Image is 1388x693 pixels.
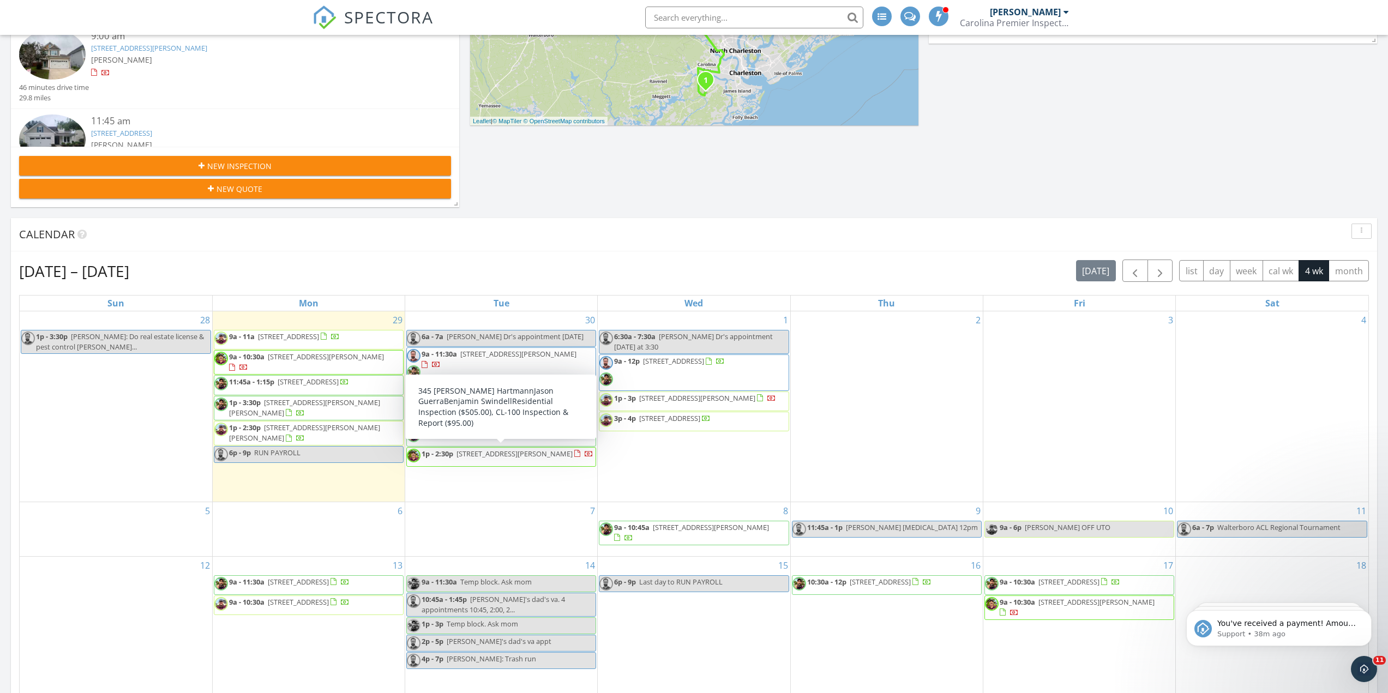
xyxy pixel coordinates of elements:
[278,377,339,387] span: [STREET_ADDRESS]
[297,296,321,311] a: Monday
[91,55,152,65] span: [PERSON_NAME]
[214,375,404,395] a: 11:45a - 1:15p [STREET_ADDRESS]
[524,118,605,124] a: © OpenStreetMap contributors
[969,557,983,574] a: Go to October 16, 2025
[422,385,576,406] a: 9a - 10:30a [STREET_ADDRESS][PERSON_NAME]
[47,42,188,52] p: Message from Support, sent 38m ago
[645,7,863,28] input: Search everything...
[19,156,451,176] button: New Inspection
[599,372,613,386] img: joshpfp.png
[19,29,451,103] a: 9:00 am [STREET_ADDRESS][PERSON_NAME] [PERSON_NAME] 46 minutes drive time 29.8 miles
[198,311,212,329] a: Go to September 28, 2025
[1359,311,1368,329] a: Go to October 4, 2025
[405,311,598,502] td: Go to September 30, 2025
[985,597,999,611] img: mikepfp.png
[203,502,212,520] a: Go to October 5, 2025
[1000,577,1120,587] a: 9a - 10:30a [STREET_ADDRESS]
[984,575,1174,595] a: 9a - 10:30a [STREET_ADDRESS]
[1263,296,1282,311] a: Saturday
[422,349,576,369] a: 9a - 11:30a [STREET_ADDRESS][PERSON_NAME]
[422,636,443,646] span: 2p - 5p
[790,502,983,556] td: Go to October 9, 2025
[639,577,723,587] span: Last day to RUN PAYROLL
[447,654,536,664] span: [PERSON_NAME]: Trash run
[639,413,700,423] span: [STREET_ADDRESS]
[258,332,319,341] span: [STREET_ADDRESS]
[422,449,453,459] span: 1p - 2:30p
[422,594,565,614] span: [PERSON_NAME]'s dad's va. 4 appointments 10:45, 2:00, 2...
[447,619,518,629] span: Temp block. Ask mom
[229,377,349,387] a: 11:45a - 1:15p [STREET_ADDRESS]
[214,377,228,390] img: joshpfp.png
[254,448,301,457] span: RUN PAYROLL
[614,393,776,403] a: 1p - 3p [STREET_ADDRESS][PERSON_NAME]
[598,311,790,502] td: Go to October 1, 2025
[21,332,35,345] img: bobpfp.jpg
[614,332,773,352] span: [PERSON_NAME] Dr's appointment [DATE] at 3:30
[706,80,712,86] div: 1440 Milldam Pass, Johns Island, SC 29455
[460,577,532,587] span: Temp block. Ask mom
[395,502,405,520] a: Go to October 6, 2025
[599,356,613,370] img: bobpfp.jpg
[214,448,228,461] img: bobpfp.jpg
[807,577,846,587] span: 10:30a - 12p
[614,413,711,423] a: 3p - 4p [STREET_ADDRESS]
[588,502,597,520] a: Go to October 7, 2025
[447,332,584,341] span: [PERSON_NAME] Dr's appointment [DATE]
[983,311,1175,502] td: Go to October 3, 2025
[599,522,613,536] img: joshpfp.png
[1025,522,1110,532] span: [PERSON_NAME] OFF UTO
[1000,577,1035,587] span: 9a - 10:30a
[36,332,204,352] span: [PERSON_NAME]: Do real estate license & pest control [PERSON_NAME]...
[422,577,457,587] span: 9a - 11:30a
[614,332,656,341] span: 6:30a - 7:30a
[422,594,467,604] span: 10:45a - 1:45p
[807,577,932,587] a: 10:30a - 12p [STREET_ADDRESS]
[1176,502,1368,556] td: Go to October 11, 2025
[407,577,420,590] img: joshpfp.png
[214,330,404,349] a: 9a - 11a [STREET_ADDRESS]
[990,7,1061,17] div: [PERSON_NAME]
[20,311,212,502] td: Go to September 28, 2025
[1203,260,1230,281] button: day
[229,423,261,432] span: 1p - 2:30p
[407,636,420,650] img: bobpfp.jpg
[47,32,186,171] span: You've received a payment! Amount $555.00 Fee $15.56 Net $539.44 Transaction # pi_3SCklSK7snlDGpR...
[639,393,755,403] span: [STREET_ADDRESS][PERSON_NAME]
[406,447,596,467] a: 1p - 2:30p [STREET_ADDRESS][PERSON_NAME]
[1354,502,1368,520] a: Go to October 11, 2025
[614,522,769,543] a: 9a - 10:45a [STREET_ADDRESS][PERSON_NAME]
[846,522,978,532] span: [PERSON_NAME] [MEDICAL_DATA] 12pm
[614,522,650,532] span: 9a - 10:45a
[405,502,598,556] td: Go to October 7, 2025
[406,384,596,408] a: 9a - 10:30a [STREET_ADDRESS][PERSON_NAME]
[1166,311,1175,329] a: Go to October 3, 2025
[984,595,1174,620] a: 9a - 10:30a [STREET_ADDRESS][PERSON_NAME]
[212,502,405,556] td: Go to October 6, 2025
[422,429,453,438] span: 1p - 3:15p
[1038,597,1155,607] span: [STREET_ADDRESS][PERSON_NAME]
[614,577,636,587] span: 6p - 9p
[268,352,384,361] span: [STREET_ADDRESS][PERSON_NAME]
[229,397,261,407] span: 1p - 3:30p
[447,636,551,646] span: [PERSON_NAME]'s dad's va appt
[653,522,769,532] span: [STREET_ADDRESS][PERSON_NAME]
[876,296,897,311] a: Thursday
[983,502,1175,556] td: Go to October 10, 2025
[974,311,983,329] a: Go to October 2, 2025
[229,577,350,587] a: 9a - 11:30a [STREET_ADDRESS]
[407,594,420,608] img: bobpfp.jpg
[407,429,420,442] img: joshpfp.png
[473,118,491,124] a: Leaflet
[850,577,911,587] span: [STREET_ADDRESS]
[214,352,228,365] img: mikepfp.png
[1000,522,1022,532] span: 9a - 6p
[91,43,207,53] a: [STREET_ADDRESS][PERSON_NAME]
[19,93,89,103] div: 29.8 miles
[214,350,404,375] a: 9a - 10:30a [STREET_ADDRESS][PERSON_NAME]
[422,654,443,664] span: 4p - 7p
[456,449,573,459] span: [STREET_ADDRESS][PERSON_NAME]
[229,377,274,387] span: 11:45a - 1:15p
[1176,311,1368,502] td: Go to October 4, 2025
[214,423,228,436] img: justinpfp.png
